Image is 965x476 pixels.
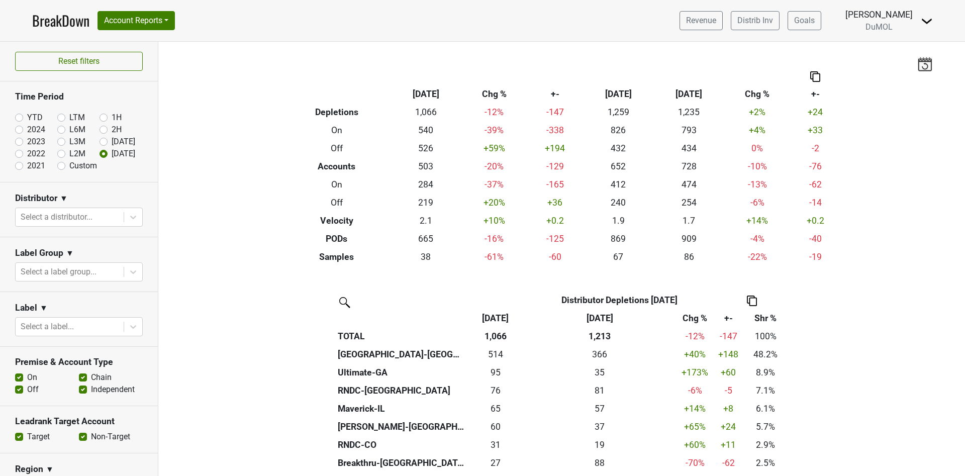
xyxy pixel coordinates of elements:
td: 474 [654,175,724,194]
td: 5.7% [742,418,790,436]
label: [DATE] [112,136,135,148]
label: L3M [69,136,85,148]
td: -147 [527,103,583,121]
td: -16 % [461,230,527,248]
img: Dropdown Menu [921,15,933,27]
label: 2023 [27,136,45,148]
div: +11 [717,438,739,451]
td: -76 [790,157,840,175]
div: 95 [469,366,522,379]
td: 7.1% [742,382,790,400]
label: 2H [112,124,122,136]
label: Chain [91,371,112,384]
td: -2 [790,139,840,157]
th: Chg % [461,85,527,103]
h3: Leadrank Target Account [15,416,143,427]
td: -60 [527,248,583,266]
td: +24 [790,103,840,121]
th: Off [283,139,391,157]
label: 2024 [27,124,45,136]
th: [DATE] [654,85,724,103]
div: 57 [527,402,673,415]
th: Shr %: activate to sort column ascending [742,309,790,327]
a: Goals [788,11,821,30]
td: -338 [527,121,583,139]
span: DuMOL [865,22,893,32]
label: Target [27,431,50,443]
td: -19 [790,248,840,266]
td: 64.667 [467,400,524,418]
th: [DATE] [391,85,461,103]
td: -165 [527,175,583,194]
label: L2M [69,148,85,160]
span: -147 [720,331,737,341]
td: -12 % [461,103,527,121]
div: 60 [469,420,522,433]
td: -4 % [724,230,790,248]
th: 1,213 [524,327,675,345]
td: 526 [391,139,461,157]
div: -5 [717,384,739,397]
td: 94.67 [467,363,524,382]
td: -10 % [724,157,790,175]
td: 26.67 [467,454,524,472]
td: -125 [527,230,583,248]
td: +2 % [724,103,790,121]
span: -12% [686,331,705,341]
th: Depletions [283,103,391,121]
td: +10 % [461,212,527,230]
th: +- [790,85,840,103]
th: Off [283,194,391,212]
label: Custom [69,160,97,172]
div: +24 [717,420,739,433]
td: 869 [583,230,653,248]
td: -39 % [461,121,527,139]
span: ▼ [60,193,68,205]
th: Distributor Depletions [DATE] [524,291,715,309]
div: 514 [469,348,522,361]
td: 48.2% [742,345,790,363]
td: +59 % [461,139,527,157]
th: 366.000 [524,345,675,363]
th: Sep '25: activate to sort column ascending [467,309,524,327]
th: 56.501 [524,400,675,418]
td: 728 [654,157,724,175]
th: Maverick-IL [336,400,467,418]
th: Chg %: activate to sort column ascending [675,309,715,327]
th: Ultimate-GA [336,363,467,382]
h3: Region [15,464,43,474]
td: 826 [583,121,653,139]
label: 2022 [27,148,45,160]
div: +148 [717,348,739,361]
td: -6 % [675,382,715,400]
td: 1.7 [654,212,724,230]
label: 1H [112,112,122,124]
div: +60 [717,366,739,379]
th: RNDC-[GEOGRAPHIC_DATA] [336,382,467,400]
td: 434 [654,139,724,157]
div: 76 [469,384,522,397]
th: On [283,175,391,194]
td: -129 [527,157,583,175]
label: On [27,371,37,384]
th: TOTAL [336,327,467,345]
td: +14 % [724,212,790,230]
td: +0.2 [527,212,583,230]
span: ▼ [46,463,54,475]
td: +14 % [675,400,715,418]
button: Reset filters [15,52,143,71]
td: -6 % [724,194,790,212]
td: +173 % [675,363,715,382]
th: Chg % [724,85,790,103]
th: [PERSON_NAME]-[GEOGRAPHIC_DATA] [336,418,467,436]
td: +36 [527,194,583,212]
td: +60 % [675,436,715,454]
td: 86 [654,248,724,266]
td: 432 [583,139,653,157]
a: Distrib Inv [731,11,780,30]
label: Independent [91,384,135,396]
td: +20 % [461,194,527,212]
label: [DATE] [112,148,135,160]
td: 2.5% [742,454,790,472]
td: 503 [391,157,461,175]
